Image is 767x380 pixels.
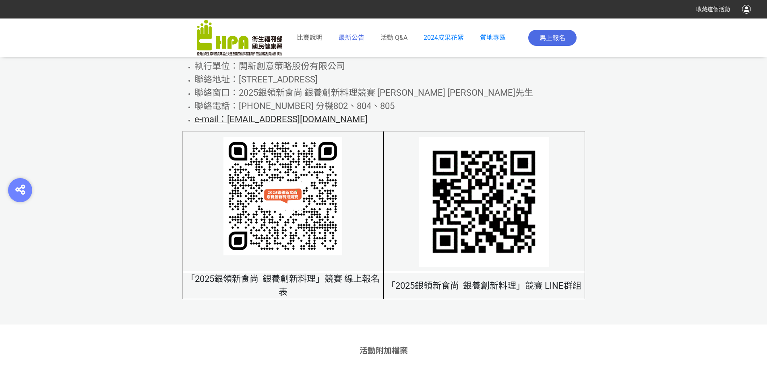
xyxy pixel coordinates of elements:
span: 活動 Q&A [380,34,407,41]
div: 活動附加檔案 [182,345,585,357]
span: 比賽說明 [297,34,323,41]
span: 「2025銀領新食尚 銀養創新料理」競賽 LINE群組 [387,281,581,291]
span: 最新公告 [339,34,364,41]
span: 「2025銀領新食尚 銀養創新料理」競賽 線上報名表 [186,274,380,297]
span: e-mail：[EMAIL_ADDRESS][DOMAIN_NAME] [194,114,368,124]
button: 馬上報名 [528,30,577,46]
span: 馬上報名 [540,34,565,42]
span: 執行單位：開新創意策略股份有限公司 [194,61,345,71]
a: 2024成果花絮 [424,34,464,41]
span: 聯絡窗口：2025銀領新食尚 銀養創新料理競賽 [PERSON_NAME] [PERSON_NAME]先生 [194,88,533,98]
img: 26c4d5a8-6145-4699-ae08-c47410aefbf1.png [419,137,549,267]
span: 聯絡地址：[STREET_ADDRESS] [194,74,318,84]
span: 聯絡電話：[PHONE_NUMBER] 分機802、804、805 [194,101,395,111]
a: 比賽說明 [297,33,323,43]
img: c705d159-572a-497d-95dc-8807284fb002.png [223,137,342,255]
a: 活動 Q&A [380,33,407,43]
a: 質地專區 [480,34,506,41]
a: 最新公告 [339,33,364,43]
span: 收藏這個活動 [696,6,730,12]
a: e-mail：[EMAIL_ADDRESS][DOMAIN_NAME] [194,117,368,123]
img: 「2025銀領新食尚 銀養創新料理」競賽 [197,20,282,56]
